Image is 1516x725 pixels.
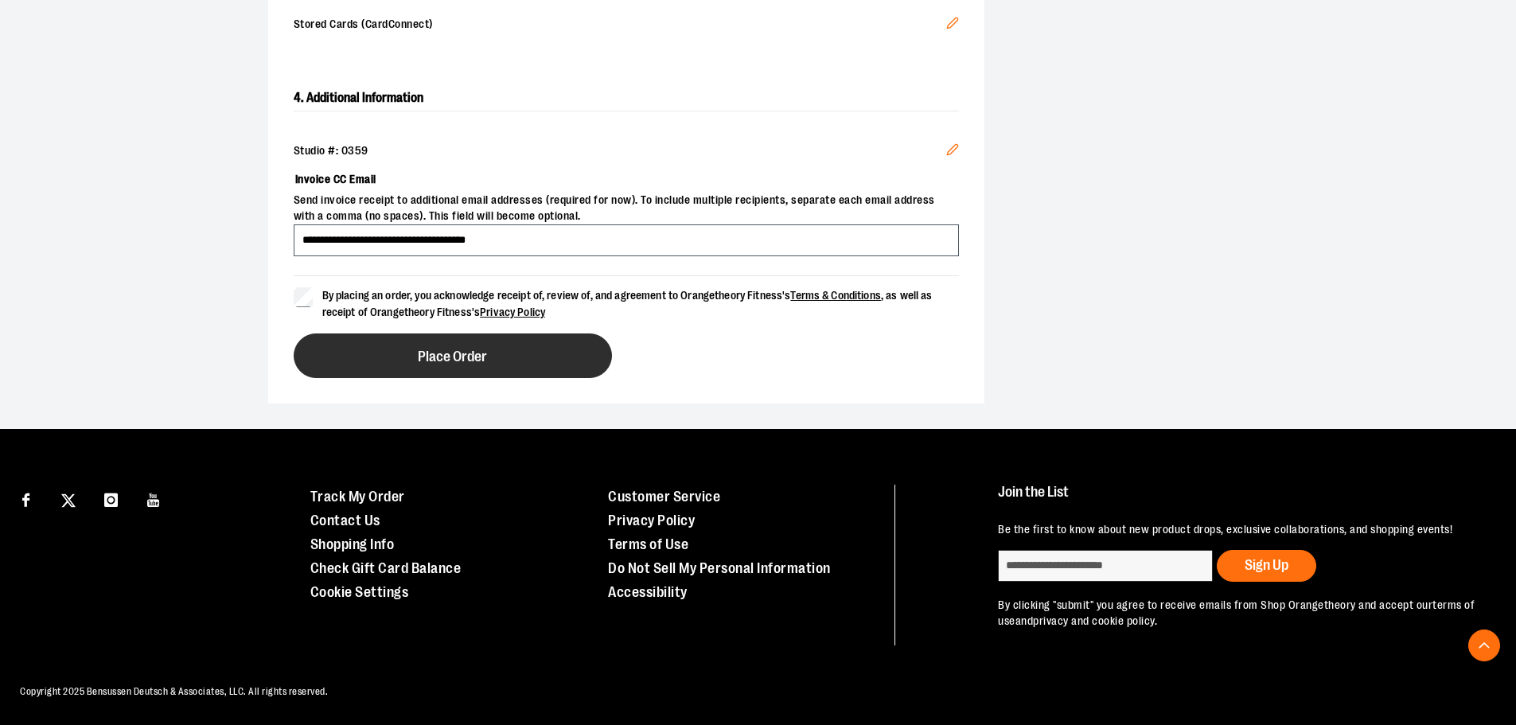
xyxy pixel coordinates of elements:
a: Terms of Use [608,536,688,552]
a: Terms & Conditions [790,289,881,302]
a: Contact Us [310,513,380,528]
button: Place Order [294,333,612,378]
button: Edit [933,131,972,173]
img: Twitter [61,493,76,508]
p: Be the first to know about new product drops, exclusive collaborations, and shopping events! [998,522,1479,538]
a: Privacy Policy [480,306,545,318]
button: Edit [933,4,972,47]
a: Customer Service [608,489,720,505]
label: Invoice CC Email [294,166,959,193]
span: Send invoice receipt to additional email addresses (required for now). To include multiple recipi... [294,193,959,224]
a: Visit our Youtube page [140,485,168,513]
a: Visit our Instagram page [97,485,125,513]
a: Cookie Settings [310,584,409,600]
p: By clicking "submit" you agree to receive emails from Shop Orangetheory and accept our and [998,598,1479,630]
span: Stored Cards (CardConnect) [294,17,946,34]
span: By placing an order, you acknowledge receipt of, review of, and agreement to Orangetheory Fitness... [322,289,933,318]
h2: 4. Additional Information [294,85,959,111]
a: Track My Order [310,489,405,505]
a: Do Not Sell My Personal Information [608,560,831,576]
a: Visit our X page [55,485,83,513]
a: Accessibility [608,584,688,600]
span: Copyright 2025 Bensussen Deutsch & Associates, LLC. All rights reserved. [20,686,328,697]
a: terms of use [998,598,1475,627]
a: Privacy Policy [608,513,695,528]
div: Studio #: 0359 [294,143,959,159]
h4: Join the List [998,485,1479,514]
a: Check Gift Card Balance [310,560,462,576]
input: By placing an order, you acknowledge receipt of, review of, and agreement to Orangetheory Fitness... [294,287,313,306]
input: enter email [998,550,1213,582]
a: privacy and cookie policy. [1033,614,1157,627]
span: Sign Up [1245,557,1288,573]
button: Sign Up [1217,550,1316,582]
span: Place Order [418,349,487,364]
button: Back To Top [1468,630,1500,661]
a: Visit our Facebook page [12,485,40,513]
a: Shopping Info [310,536,395,552]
